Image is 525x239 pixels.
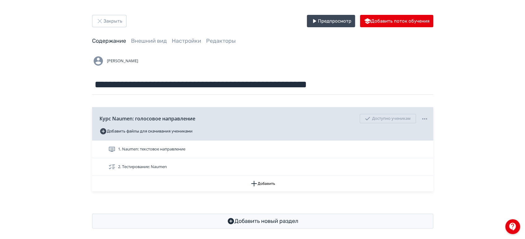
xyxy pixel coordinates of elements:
[360,15,433,27] button: Добавить поток обучения
[92,15,126,27] button: Закрыть
[118,146,185,152] span: 1. Naumen: текстовое направление
[360,114,416,123] div: Доступно ученикам
[206,37,236,44] a: Редакторы
[92,141,433,158] div: 1. Naumen: текстовое направление
[107,58,138,64] span: [PERSON_NAME]
[172,37,201,44] a: Настройки
[99,115,195,122] span: Курс Naumen: голосовое направление
[92,37,126,44] a: Содержание
[92,158,433,176] div: 2. Тестирование: Naumen
[92,214,433,228] button: Добавить новый раздел
[92,176,433,191] button: Добавить
[307,15,355,27] button: Предпросмотр
[131,37,167,44] a: Внешний вид
[118,164,167,170] span: 2. Тестирование: Naumen
[99,126,193,136] button: Добавить файлы для скачивания учениками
